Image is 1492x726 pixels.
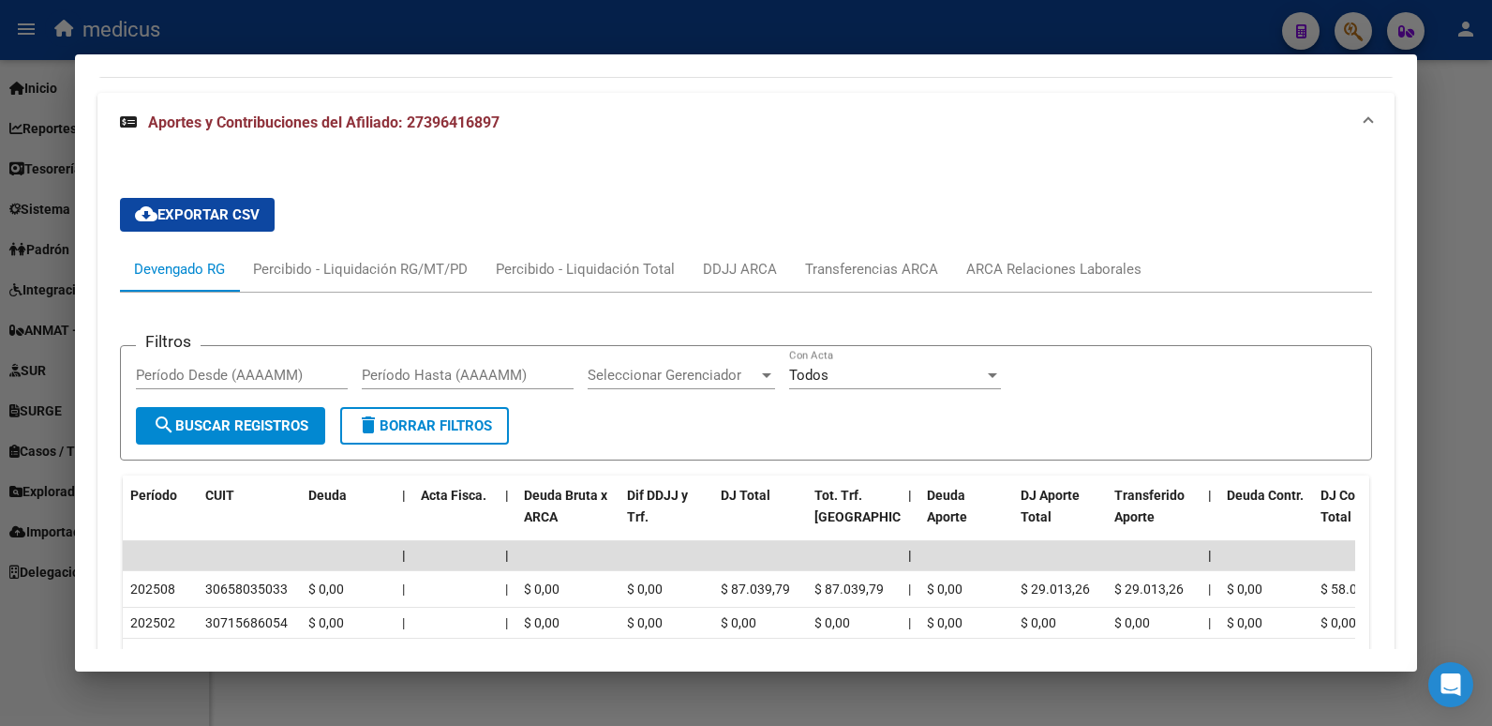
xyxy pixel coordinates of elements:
[357,414,380,436] mat-icon: delete
[130,649,175,664] span: 202502
[153,417,308,434] span: Buscar Registros
[198,476,301,558] datatable-header-cell: CUIT
[153,414,175,436] mat-icon: search
[713,476,807,558] datatable-header-cell: DJ Total
[805,259,938,280] div: Transferencias ARCA
[340,407,509,445] button: Borrar Filtros
[1107,476,1201,558] datatable-header-cell: Transferido Aporte
[1320,488,1375,524] span: DJ Contr. Total
[498,476,516,558] datatable-header-cell: |
[524,582,559,597] span: $ 0,00
[205,488,234,503] span: CUIT
[1320,582,1390,597] span: $ 58.026,53
[505,582,508,597] span: |
[516,476,619,558] datatable-header-cell: Deuda Bruta x ARCA
[721,615,756,630] span: $ 0,00
[721,582,790,597] span: $ 87.039,79
[402,615,405,630] span: |
[1114,649,1184,664] span: $ 32.639,65
[205,613,288,634] div: 30715686054
[619,476,713,558] datatable-header-cell: Dif DDJJ y Trf.
[524,615,559,630] span: $ 0,00
[1114,615,1150,630] span: $ 0,00
[1021,649,1090,664] span: $ 32.639,65
[130,582,175,597] span: 202508
[1208,582,1211,597] span: |
[1021,615,1056,630] span: $ 0,00
[402,548,406,563] span: |
[135,206,260,223] span: Exportar CSV
[814,615,850,630] span: $ 0,00
[308,488,347,503] span: Deuda
[814,582,884,597] span: $ 87.039,79
[301,476,395,558] datatable-header-cell: Deuda
[927,488,967,524] span: Deuda Aporte
[1219,476,1313,558] datatable-header-cell: Deuda Contr.
[588,367,758,384] span: Seleccionar Gerenciador
[135,203,157,225] mat-icon: cloud_download
[908,649,911,664] span: |
[789,367,828,384] span: Todos
[1021,488,1080,524] span: DJ Aporte Total
[308,615,344,630] span: $ 0,00
[814,488,942,524] span: Tot. Trf. [GEOGRAPHIC_DATA]
[1227,649,1262,664] span: $ 0,00
[505,649,508,664] span: |
[966,259,1141,280] div: ARCA Relaciones Laborales
[721,649,790,664] span: $ 97.918,96
[395,476,413,558] datatable-header-cell: |
[136,407,325,445] button: Buscar Registros
[136,331,201,352] h3: Filtros
[402,488,406,503] span: |
[1021,582,1090,597] span: $ 29.013,26
[1208,548,1212,563] span: |
[308,649,344,664] span: $ 0,00
[496,259,675,280] div: Percibido - Liquidación Total
[253,259,468,280] div: Percibido - Liquidación RG/MT/PD
[703,259,777,280] div: DDJJ ARCA
[1313,476,1407,558] datatable-header-cell: DJ Contr. Total
[97,93,1395,153] mat-expansion-panel-header: Aportes y Contribuciones del Afiliado: 27396416897
[908,548,912,563] span: |
[413,476,498,558] datatable-header-cell: Acta Fisca.
[524,649,559,664] span: $ 0,00
[130,488,177,503] span: Período
[927,649,962,664] span: $ 0,00
[1227,582,1262,597] span: $ 0,00
[627,615,663,630] span: $ 0,00
[1013,476,1107,558] datatable-header-cell: DJ Aporte Total
[1227,615,1262,630] span: $ 0,00
[1114,488,1185,524] span: Transferido Aporte
[814,649,884,664] span: $ 97.918,96
[505,548,509,563] span: |
[148,113,500,131] span: Aportes y Contribuciones del Afiliado: 27396416897
[927,582,962,597] span: $ 0,00
[357,417,492,434] span: Borrar Filtros
[807,476,901,558] datatable-header-cell: Tot. Trf. Bruto
[1227,488,1304,503] span: Deuda Contr.
[919,476,1013,558] datatable-header-cell: Deuda Aporte
[908,488,912,503] span: |
[1114,582,1184,597] span: $ 29.013,26
[130,615,175,630] span: 202502
[1208,488,1212,503] span: |
[123,476,198,558] datatable-header-cell: Período
[1208,649,1211,664] span: |
[627,582,663,597] span: $ 0,00
[205,646,288,668] div: 30700480239
[1201,476,1219,558] datatable-header-cell: |
[1320,649,1390,664] span: $ 65.279,31
[1428,662,1473,707] div: Open Intercom Messenger
[908,582,911,597] span: |
[402,582,405,597] span: |
[524,488,607,524] span: Deuda Bruta x ARCA
[927,615,962,630] span: $ 0,00
[308,582,344,597] span: $ 0,00
[205,579,288,600] div: 30658035033
[421,488,486,503] span: Acta Fisca.
[721,488,770,503] span: DJ Total
[1208,615,1211,630] span: |
[134,259,225,280] div: Devengado RG
[505,488,509,503] span: |
[901,476,919,558] datatable-header-cell: |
